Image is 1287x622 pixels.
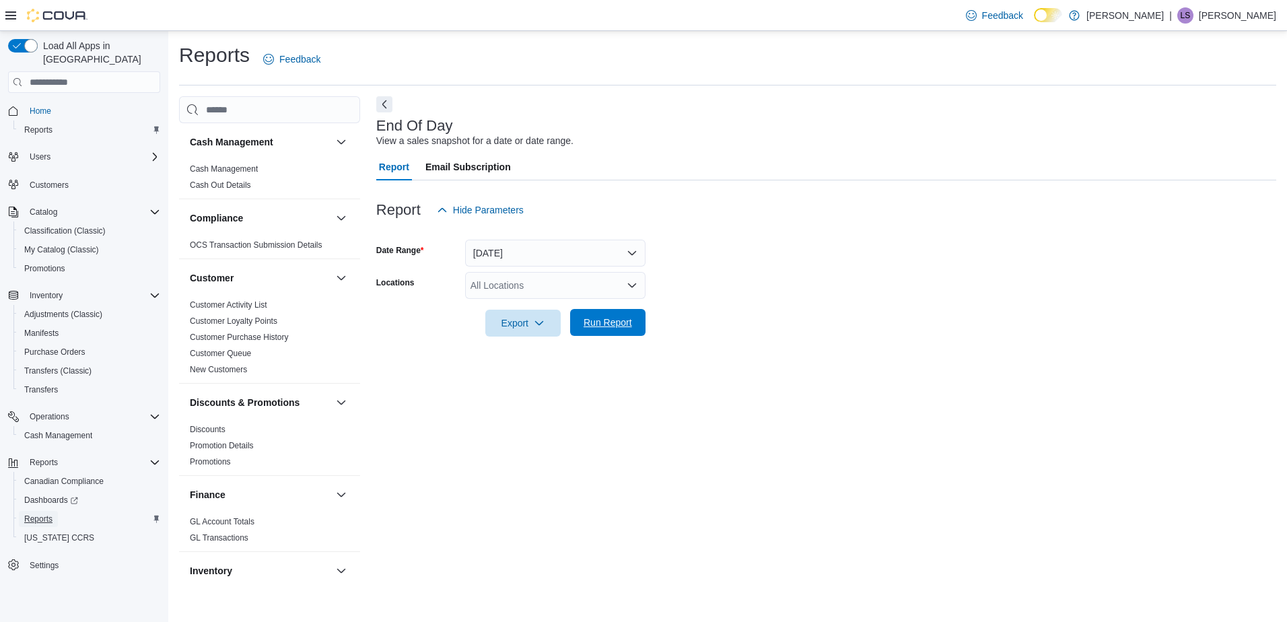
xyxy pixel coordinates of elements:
[13,259,166,278] button: Promotions
[376,245,424,256] label: Date Range
[24,454,63,471] button: Reports
[258,46,326,73] a: Feedback
[13,510,166,528] button: Reports
[19,223,160,239] span: Classification (Classic)
[179,421,360,475] div: Discounts & Promotions
[190,488,331,502] button: Finance
[190,135,331,149] button: Cash Management
[19,122,160,138] span: Reports
[19,223,111,239] a: Classification (Classic)
[376,96,392,112] button: Next
[3,147,166,166] button: Users
[179,514,360,551] div: Finance
[30,180,69,191] span: Customers
[3,453,166,472] button: Reports
[8,96,160,610] nav: Complex example
[24,149,56,165] button: Users
[190,533,248,543] a: GL Transactions
[24,557,160,574] span: Settings
[190,164,258,174] span: Cash Management
[627,280,637,291] button: Open list of options
[19,473,160,489] span: Canadian Compliance
[333,394,349,411] button: Discounts & Promotions
[570,309,646,336] button: Run Report
[19,530,160,546] span: Washington CCRS
[24,204,63,220] button: Catalog
[453,203,524,217] span: Hide Parameters
[24,309,102,320] span: Adjustments (Classic)
[190,211,243,225] h3: Compliance
[493,310,553,337] span: Export
[1086,7,1164,24] p: [PERSON_NAME]
[19,473,109,489] a: Canadian Compliance
[19,122,58,138] a: Reports
[24,328,59,339] span: Manifests
[19,511,160,527] span: Reports
[1199,7,1276,24] p: [PERSON_NAME]
[190,180,251,190] a: Cash Out Details
[30,207,57,217] span: Catalog
[425,153,511,180] span: Email Subscription
[13,221,166,240] button: Classification (Classic)
[30,457,58,468] span: Reports
[465,240,646,267] button: [DATE]
[19,242,104,258] a: My Catalog (Classic)
[1177,7,1193,24] div: Lorrie Simcoe
[24,476,104,487] span: Canadian Compliance
[19,530,100,546] a: [US_STATE] CCRS
[19,306,108,322] a: Adjustments (Classic)
[190,457,231,466] a: Promotions
[190,456,231,467] span: Promotions
[190,488,225,502] h3: Finance
[24,263,65,274] span: Promotions
[982,9,1023,22] span: Feedback
[190,564,331,578] button: Inventory
[333,210,349,226] button: Compliance
[13,491,166,510] a: Dashboards
[13,240,166,259] button: My Catalog (Classic)
[30,106,51,116] span: Home
[190,364,247,375] span: New Customers
[333,134,349,150] button: Cash Management
[279,53,320,66] span: Feedback
[379,153,409,180] span: Report
[190,316,277,326] a: Customer Loyalty Points
[30,290,63,301] span: Inventory
[333,563,349,579] button: Inventory
[333,270,349,286] button: Customer
[961,2,1029,29] a: Feedback
[13,324,166,343] button: Manifests
[24,384,58,395] span: Transfers
[3,407,166,426] button: Operations
[179,42,250,69] h1: Reports
[24,409,160,425] span: Operations
[190,425,225,434] a: Discounts
[30,411,69,422] span: Operations
[19,306,160,322] span: Adjustments (Classic)
[190,240,322,250] span: OCS Transaction Submission Details
[24,226,106,236] span: Classification (Classic)
[190,441,254,450] a: Promotion Details
[24,176,160,193] span: Customers
[190,135,273,149] h3: Cash Management
[3,203,166,221] button: Catalog
[1169,7,1172,24] p: |
[13,380,166,399] button: Transfers
[24,177,74,193] a: Customers
[30,560,59,571] span: Settings
[24,557,64,574] a: Settings
[19,261,71,277] a: Promotions
[19,382,63,398] a: Transfers
[190,211,331,225] button: Compliance
[190,271,331,285] button: Customer
[24,430,92,441] span: Cash Management
[3,174,166,194] button: Customers
[19,242,160,258] span: My Catalog (Classic)
[190,564,232,578] h3: Inventory
[376,134,573,148] div: View a sales snapshot for a date or date range.
[19,325,160,341] span: Manifests
[190,333,289,342] a: Customer Purchase History
[333,487,349,503] button: Finance
[24,495,78,506] span: Dashboards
